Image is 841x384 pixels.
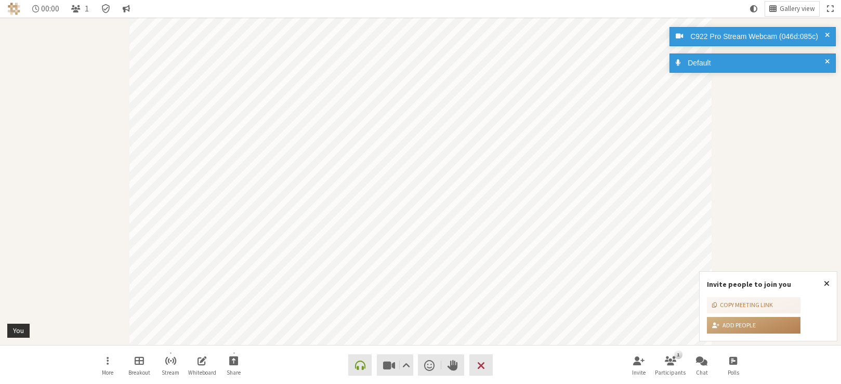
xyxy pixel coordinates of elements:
[8,3,20,15] img: Iotum
[348,354,372,376] button: Connect your audio
[707,297,800,314] button: Copy meeting link
[97,2,115,16] div: Meeting details Encryption enabled
[707,317,800,334] button: Add people
[9,325,28,336] div: You
[377,354,413,376] button: Stop video (Alt+V)
[712,300,773,310] div: Copy meeting link
[227,369,241,376] span: Share
[119,2,134,16] button: Conversation
[28,2,64,16] div: Timer
[687,351,716,379] button: Open chat
[125,351,154,379] button: Manage Breakout Rooms
[719,351,748,379] button: Open poll
[624,351,653,379] button: Invite participants (Alt+I)
[162,369,179,376] span: Stream
[687,31,829,42] div: C922 Pro Stream Webcam (046d:085c)
[655,369,686,376] span: Participants
[400,354,413,376] button: Video setting
[696,369,708,376] span: Chat
[441,354,465,376] button: Raise hand
[707,280,791,289] label: Invite people to join you
[746,2,761,16] button: Using system theme
[156,351,185,379] button: Start streaming
[765,2,819,16] button: Change layout
[93,351,122,379] button: Open menu
[823,2,837,16] button: Fullscreen
[656,351,685,379] button: Open participant list
[780,5,815,13] span: Gallery view
[128,369,150,376] span: Breakout
[469,354,493,376] button: End or leave meeting
[41,4,59,13] span: 00:00
[188,351,217,379] button: Open shared whiteboard
[85,4,89,13] span: 1
[102,369,113,376] span: More
[684,58,829,69] div: Default
[219,351,248,379] button: Start sharing
[817,272,837,296] button: Close popover
[188,369,216,376] span: Whiteboard
[67,2,93,16] button: Open participant list
[632,369,646,376] span: Invite
[728,369,739,376] span: Polls
[674,350,682,359] div: 1
[418,354,441,376] button: Send a reaction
